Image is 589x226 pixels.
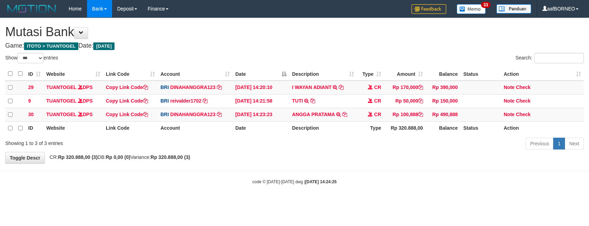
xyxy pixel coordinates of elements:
th: Status [461,67,501,81]
td: Rp 490,888 [426,108,461,121]
th: Website [44,121,103,135]
th: Description [289,121,357,135]
a: TUANTOGEL [46,84,77,90]
h1: Mutasi Bank [5,25,584,39]
th: Link Code [103,121,158,135]
td: DPS [44,108,103,121]
td: [DATE] 14:23:23 [233,108,289,121]
a: 1 [553,138,565,150]
strong: Rp 0,00 (0) [106,154,131,160]
span: 30 [28,112,34,117]
span: 29 [28,84,34,90]
th: Account [158,121,233,135]
a: Note [504,98,515,104]
a: TUANTOGEL [46,98,77,104]
a: Copy reivalder1702 to clipboard [203,98,207,104]
span: CR [374,84,381,90]
a: Copy DINAHANGGRA123 to clipboard [217,112,222,117]
th: Balance [426,121,461,135]
td: [DATE] 14:21:58 [233,94,289,108]
span: CR: DB: Variance: [46,154,190,160]
th: Link Code: activate to sort column ascending [103,67,158,81]
th: Account: activate to sort column ascending [158,67,233,81]
img: MOTION_logo.png [5,3,58,14]
th: Type [357,121,384,135]
a: DINAHANGGRA123 [170,112,215,117]
td: Rp 150,000 [426,94,461,108]
a: Copy Rp 50,000 to clipboard [418,98,423,104]
img: Button%20Memo.svg [457,4,486,14]
th: Date [233,121,289,135]
a: reivalder1702 [170,98,202,104]
a: Toggle Descr [5,152,45,164]
a: Copy DINAHANGGRA123 to clipboard [217,84,222,90]
a: Check [516,98,531,104]
a: Copy TUTI to clipboard [310,98,315,104]
img: Feedback.jpg [411,4,446,14]
span: 33 [481,2,490,8]
span: BRI [160,84,169,90]
label: Search: [516,53,584,63]
td: Rp 50,000 [384,94,426,108]
label: Show entries [5,53,58,63]
a: TUTI [292,98,303,104]
a: Copy Link Code [106,98,148,104]
strong: Rp 320.888,00 (3) [151,154,190,160]
strong: Rp 320.888,00 (3) [58,154,98,160]
span: 9 [28,98,31,104]
span: BRI [160,98,169,104]
th: Balance [426,67,461,81]
a: Check [516,112,531,117]
th: Type: activate to sort column ascending [357,67,384,81]
span: BRI [160,112,169,117]
a: DINAHANGGRA123 [170,84,215,90]
a: Copy I WAYAN ADIANT to clipboard [339,84,344,90]
h4: Game: Date: [5,42,584,49]
th: Action [501,121,584,135]
td: DPS [44,94,103,108]
span: CR [374,98,381,104]
td: Rp 100,888 [384,108,426,121]
a: Copy Rp 100,888 to clipboard [418,112,423,117]
input: Search: [534,53,584,63]
th: ID: activate to sort column ascending [25,67,44,81]
td: Rp 390,000 [426,81,461,95]
th: Amount: activate to sort column ascending [384,67,426,81]
th: ID [25,121,44,135]
th: Rp 320.888,00 [384,121,426,135]
span: CR [374,112,381,117]
small: code © [DATE]-[DATE] dwg | [252,179,337,184]
td: Rp 170,000 [384,81,426,95]
select: Showentries [17,53,44,63]
a: I WAYAN ADIANT [292,84,332,90]
a: Note [504,84,515,90]
strong: [DATE] 14:24:25 [305,179,337,184]
div: Showing 1 to 3 of 3 entries [5,137,240,147]
a: Copy ANGGA PRATAMA to clipboard [342,112,347,117]
td: DPS [44,81,103,95]
th: Status [461,121,501,135]
a: Copy Rp 170,000 to clipboard [418,84,423,90]
th: Description: activate to sort column ascending [289,67,357,81]
img: panduan.png [496,4,531,14]
span: ITOTO > TUANTOGEL [24,42,78,50]
th: Action: activate to sort column ascending [501,67,584,81]
td: [DATE] 14:20:10 [233,81,289,95]
a: ANGGA PRATAMA [292,112,335,117]
a: Check [516,84,531,90]
a: Copy Link Code [106,112,148,117]
a: Next [565,138,584,150]
span: [DATE] [93,42,115,50]
a: Copy Link Code [106,84,148,90]
a: TUANTOGEL [46,112,77,117]
th: Date: activate to sort column descending [233,67,289,81]
th: Website: activate to sort column ascending [44,67,103,81]
a: Note [504,112,515,117]
a: Previous [526,138,553,150]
